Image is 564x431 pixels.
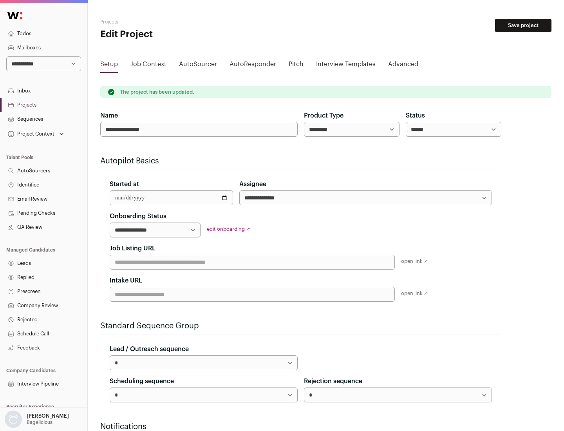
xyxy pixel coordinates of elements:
a: Pitch [289,60,304,72]
button: Open dropdown [3,411,70,428]
button: Open dropdown [6,129,65,139]
img: Wellfound [3,8,27,24]
h1: Edit Project [100,28,251,41]
a: AutoResponder [230,60,276,72]
h2: Autopilot Basics [100,156,501,167]
a: AutoSourcer [179,60,217,72]
label: Intake URL [110,276,142,285]
p: Bagelicious [27,419,52,426]
a: Setup [100,60,118,72]
div: Project Context [6,131,54,137]
h2: Standard Sequence Group [100,321,501,331]
a: edit onboarding ↗ [207,226,250,232]
label: Started at [110,179,139,189]
label: Product Type [304,111,343,120]
label: Name [100,111,118,120]
label: Status [406,111,425,120]
p: [PERSON_NAME] [27,413,69,419]
label: Job Listing URL [110,244,155,253]
label: Assignee [239,179,266,189]
a: Interview Templates [316,60,376,72]
h2: Projects [100,19,251,25]
a: Job Context [130,60,166,72]
label: Lead / Outreach sequence [110,344,189,354]
img: nopic.png [5,411,22,428]
label: Onboarding Status [110,212,166,221]
p: The project has been updated. [120,89,194,95]
button: Save project [495,19,551,32]
label: Rejection sequence [304,377,362,386]
a: Advanced [388,60,418,72]
label: Scheduling sequence [110,377,174,386]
